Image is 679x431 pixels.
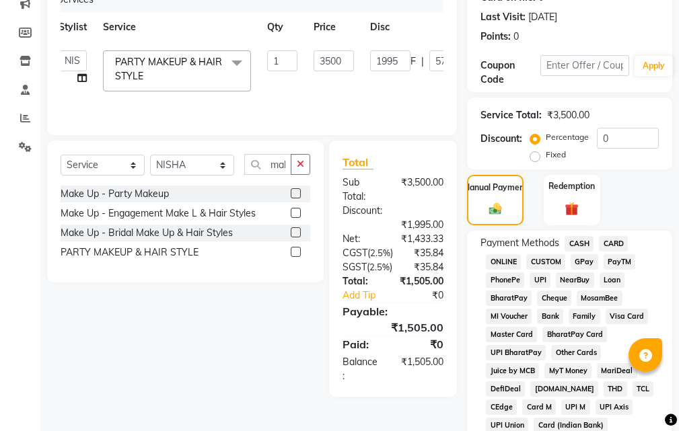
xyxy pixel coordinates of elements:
[565,236,594,251] span: CASH
[332,303,454,319] div: Payable:
[410,54,416,69] span: F
[391,175,454,204] div: ₹3,500.00
[486,363,539,379] span: Juice by MCB
[604,381,627,397] span: THD
[546,149,566,161] label: Fixed
[486,272,524,288] span: PhonePe
[115,56,222,82] span: PARTY MAKEUP & HAIR STYLE
[391,355,454,383] div: ₹1,505.00
[369,262,390,272] span: 2.5%
[61,226,233,240] div: Make Up - Bridal Make Up & Hair Styles
[604,254,636,270] span: PayTM
[561,200,583,217] img: _gift.svg
[50,12,95,42] th: Stylist
[480,58,540,87] div: Coupon Code
[480,236,559,250] span: Payment Methods
[537,290,571,306] span: Cheque
[486,309,532,324] span: MI Voucher
[577,290,622,306] span: MosamBee
[244,154,291,175] input: Search or Scan
[332,246,403,260] div: ( )
[332,274,390,288] div: Total:
[332,175,391,204] div: Sub Total:
[343,261,367,273] span: SGST
[540,55,629,76] input: Enter Offer / Coupon Code
[633,381,654,397] span: TCL
[403,288,454,303] div: ₹0
[528,10,557,24] div: [DATE]
[561,399,590,415] span: UPI M
[95,12,259,42] th: Service
[486,327,537,342] span: Master Card
[597,363,637,379] span: MariDeal
[486,381,525,397] span: DefiDeal
[530,381,598,397] span: [DOMAIN_NAME]
[513,30,519,44] div: 0
[606,309,649,324] span: Visa Card
[596,399,633,415] span: UPI Axis
[362,12,486,42] th: Disc
[332,218,454,232] div: ₹1,995.00
[635,56,673,76] button: Apply
[556,272,594,288] span: NearBuy
[522,399,556,415] span: Card M
[571,254,598,270] span: GPay
[486,399,517,415] span: CEdge
[542,327,607,342] span: BharatPay Card
[486,345,546,360] span: UPI BharatPay
[600,272,625,288] span: Loan
[530,272,550,288] span: UPI
[343,155,373,169] span: Total
[391,232,454,246] div: ₹1,433.33
[393,336,454,352] div: ₹0
[569,309,600,324] span: Family
[480,108,542,122] div: Service Total:
[551,345,601,360] span: Other Cards
[402,260,454,274] div: ₹35.84
[390,274,454,288] div: ₹1,505.00
[343,247,367,259] span: CGST
[544,363,592,379] span: MyT Money
[61,245,199,260] div: PARTY MAKEUP & HAIR STYLE
[332,204,454,218] div: Discount:
[548,180,595,192] label: Redemption
[537,309,563,324] span: Bank
[485,202,505,216] img: _cash.svg
[526,254,565,270] span: CUSTOM
[480,30,511,44] div: Points:
[480,132,522,146] div: Discount:
[486,290,532,306] span: BharatPay
[480,10,526,24] div: Last Visit:
[332,355,391,383] div: Balance :
[306,12,362,42] th: Price
[332,288,403,303] a: Add Tip
[599,236,628,251] span: CARD
[370,247,390,258] span: 2.5%
[486,254,521,270] span: ONLINE
[463,182,528,194] label: Manual Payment
[403,246,454,260] div: ₹35.84
[61,187,169,201] div: Make Up - Party Makeup
[332,260,402,274] div: ( )
[61,206,256,221] div: Make Up - Engagement Make L & Hair Styles
[332,319,454,336] div: ₹1,505.00
[547,108,589,122] div: ₹3,500.00
[421,54,424,69] span: |
[332,336,393,352] div: Paid:
[546,131,589,143] label: Percentage
[259,12,306,42] th: Qty
[143,70,149,82] a: x
[332,232,391,246] div: Net:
